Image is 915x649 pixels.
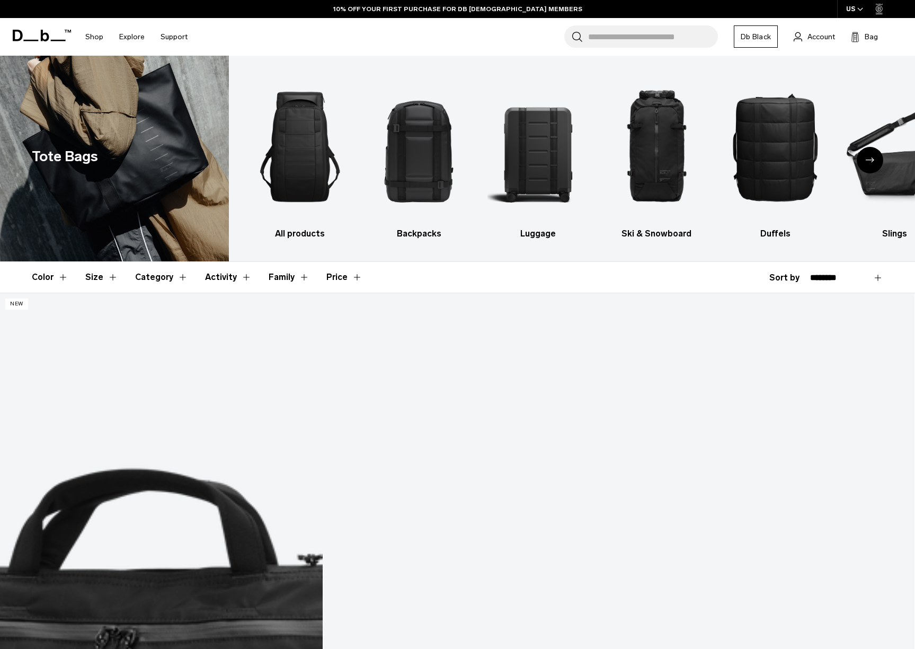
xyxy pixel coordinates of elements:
[369,72,469,240] li: 2 / 10
[725,72,825,240] li: 5 / 10
[607,72,707,222] img: Db
[32,262,68,293] button: Toggle Filter
[725,72,825,222] img: Db
[250,72,350,240] a: Db All products
[333,4,582,14] a: 10% OFF YOUR FIRST PURCHASE FOR DB [DEMOGRAPHIC_DATA] MEMBERS
[250,72,350,222] img: Db
[326,262,362,293] button: Toggle Price
[85,18,103,56] a: Shop
[607,72,707,240] li: 4 / 10
[734,25,778,48] a: Db Black
[369,72,469,222] img: Db
[851,30,878,43] button: Bag
[250,72,350,240] li: 1 / 10
[607,72,707,240] a: Db Ski & Snowboard
[205,262,252,293] button: Toggle Filter
[487,72,588,222] img: Db
[161,18,188,56] a: Support
[725,227,825,240] h3: Duffels
[725,72,825,240] a: Db Duffels
[369,227,469,240] h3: Backpacks
[32,146,98,168] h1: Tote Bags
[487,72,588,240] li: 3 / 10
[135,262,188,293] button: Toggle Filter
[607,227,707,240] h3: Ski & Snowboard
[487,72,588,240] a: Db Luggage
[77,18,196,56] nav: Main Navigation
[865,31,878,42] span: Bag
[794,30,835,43] a: Account
[807,31,835,42] span: Account
[5,299,28,310] p: New
[369,72,469,240] a: Db Backpacks
[85,262,118,293] button: Toggle Filter
[487,227,588,240] h3: Luggage
[269,262,309,293] button: Toggle Filter
[119,18,145,56] a: Explore
[250,227,350,240] h3: All products
[857,147,883,173] div: Next slide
